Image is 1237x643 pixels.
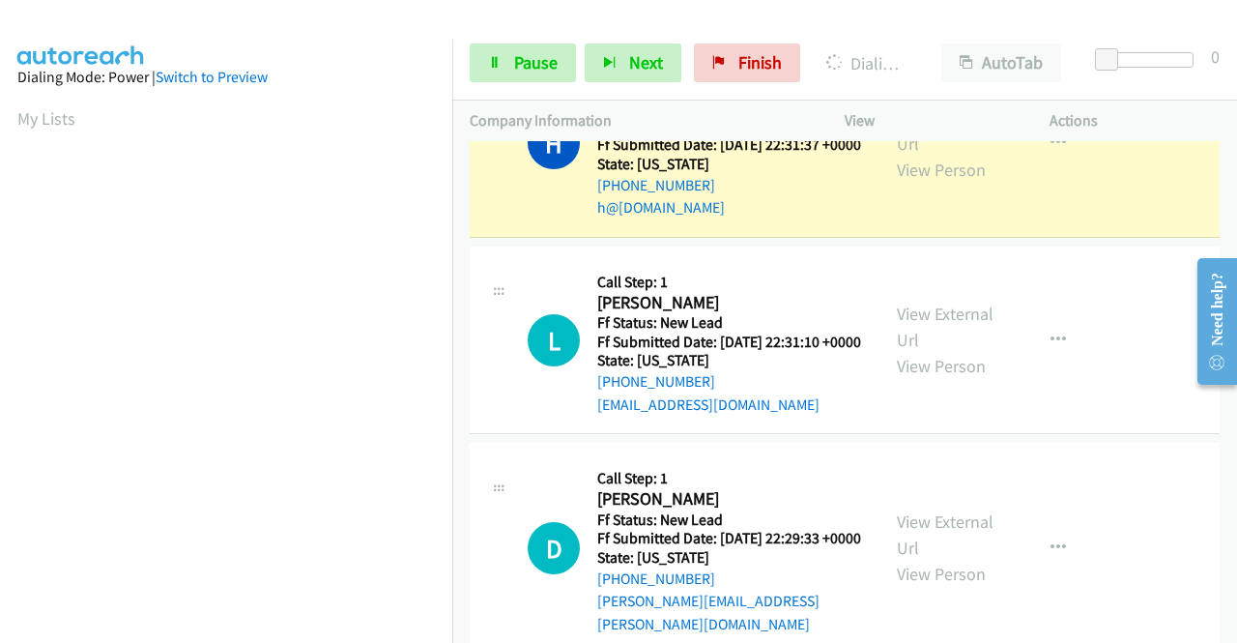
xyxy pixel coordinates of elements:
[826,50,906,76] p: Dialing H H
[1211,44,1220,70] div: 0
[597,511,862,530] h5: Ff Status: New Lead
[17,107,75,130] a: My Lists
[597,469,862,488] h5: Call Step: 1
[597,529,862,548] h5: Ff Submitted Date: [DATE] 22:29:33 +0000
[941,44,1061,82] button: AutoTab
[1105,52,1194,68] div: Delay between calls (in seconds)
[528,522,580,574] div: The call is yet to be attempted
[1182,245,1237,398] iframe: Resource Center
[897,106,993,155] a: View External Url
[897,355,986,377] a: View Person
[470,109,810,132] p: Company Information
[597,273,861,292] h5: Call Step: 1
[1050,109,1220,132] p: Actions
[597,488,862,511] h2: [PERSON_NAME]
[597,292,861,314] h2: [PERSON_NAME]
[597,155,861,174] h5: State: [US_STATE]
[17,66,435,89] div: Dialing Mode: Power |
[470,44,576,82] a: Pause
[528,314,580,366] h1: L
[156,68,268,86] a: Switch to Preview
[597,592,820,633] a: [PERSON_NAME][EMAIL_ADDRESS][PERSON_NAME][DOMAIN_NAME]
[514,51,558,73] span: Pause
[629,51,663,73] span: Next
[528,522,580,574] h1: D
[597,333,861,352] h5: Ff Submitted Date: [DATE] 22:31:10 +0000
[897,159,986,181] a: View Person
[597,372,715,391] a: [PHONE_NUMBER]
[597,548,862,568] h5: State: [US_STATE]
[897,511,993,559] a: View External Url
[528,314,580,366] div: The call is yet to be attempted
[597,313,861,333] h5: Ff Status: New Lead
[597,395,820,414] a: [EMAIL_ADDRESS][DOMAIN_NAME]
[528,117,580,169] h1: H
[585,44,681,82] button: Next
[597,198,725,217] a: h@[DOMAIN_NAME]
[597,135,861,155] h5: Ff Submitted Date: [DATE] 22:31:37 +0000
[597,176,715,194] a: [PHONE_NUMBER]
[694,44,800,82] a: Finish
[597,351,861,370] h5: State: [US_STATE]
[845,109,1015,132] p: View
[738,51,782,73] span: Finish
[597,570,715,588] a: [PHONE_NUMBER]
[897,303,993,351] a: View External Url
[897,563,986,585] a: View Person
